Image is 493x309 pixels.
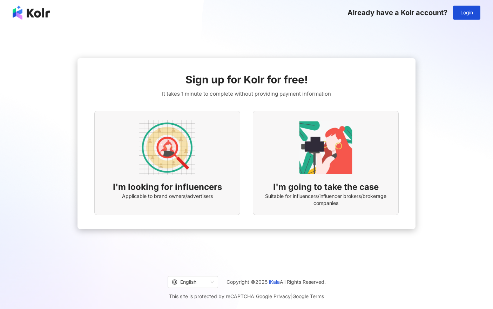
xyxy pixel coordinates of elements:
[185,72,308,87] span: Sign up for Kolr for free!
[227,278,326,286] span: Copyright © 2025 All Rights Reserved.
[262,193,390,206] span: Suitable for influencers/influencer brokers/brokerage companies
[460,10,473,15] span: Login
[269,279,280,285] a: iKala
[122,193,213,200] span: Applicable to brand owners/advertisers
[298,119,354,176] img: KOL identity option
[256,293,291,299] a: Google Privacy
[292,293,324,299] a: Google Terms
[13,6,50,20] img: logo
[291,293,292,299] span: |
[162,90,331,98] span: It takes 1 minute to complete without providing payment information
[139,119,195,176] img: AD identity option
[113,181,222,193] span: I'm looking for influencers
[347,8,447,17] span: Already have a Kolr account?
[254,293,256,299] span: |
[172,276,208,288] div: English
[453,6,480,20] button: Login
[169,292,324,301] span: This site is protected by reCAPTCHA
[273,181,379,193] span: I'm going to take the case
